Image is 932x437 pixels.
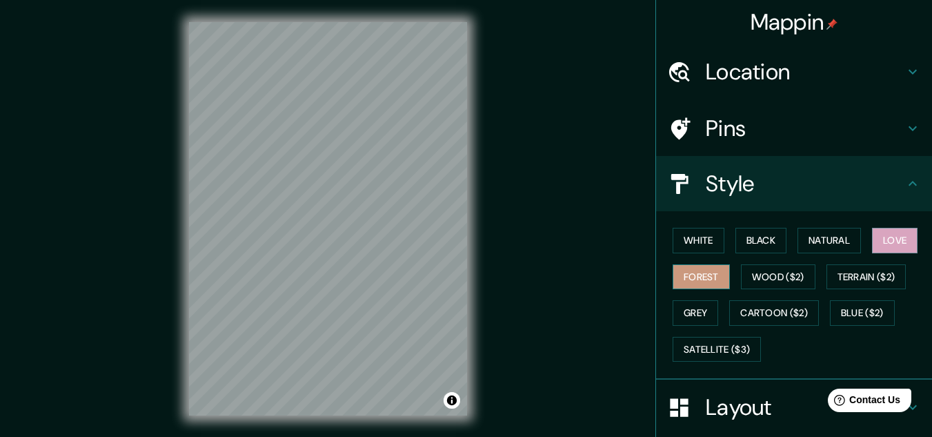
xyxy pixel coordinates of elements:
button: Toggle attribution [444,392,460,409]
button: Satellite ($3) [673,337,761,362]
h4: Layout [706,394,904,421]
button: Blue ($2) [830,300,895,326]
button: Love [872,228,918,253]
button: Natural [797,228,861,253]
h4: Mappin [751,8,838,36]
div: Location [656,44,932,99]
div: Style [656,156,932,211]
button: Forest [673,264,730,290]
h4: Pins [706,115,904,142]
button: Wood ($2) [741,264,815,290]
button: Grey [673,300,718,326]
button: Black [735,228,787,253]
iframe: Help widget launcher [809,383,917,422]
canvas: Map [189,22,467,416]
img: pin-icon.png [826,19,837,30]
h4: Location [706,58,904,86]
h4: Style [706,170,904,197]
div: Layout [656,380,932,435]
button: Terrain ($2) [826,264,906,290]
button: Cartoon ($2) [729,300,819,326]
button: White [673,228,724,253]
div: Pins [656,101,932,156]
